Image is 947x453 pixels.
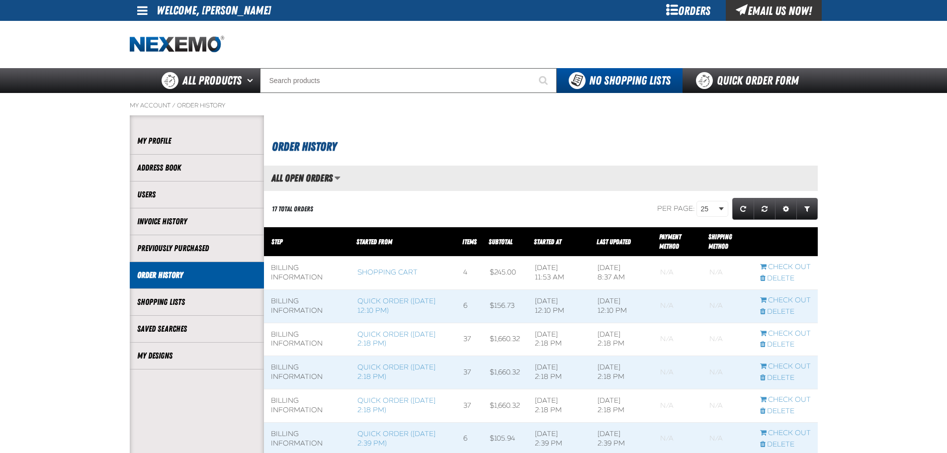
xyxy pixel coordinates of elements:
a: Continue checkout started from Quick Order (12/16/2024, 2:18 PM) [760,395,811,405]
div: Billing Information [271,330,344,349]
div: Billing Information [271,264,344,282]
td: $1,660.32 [483,389,528,423]
a: Delete checkout started from Quick Order (12/16/2024, 2:18 PM) [760,340,811,350]
a: Address Book [137,162,257,174]
td: [DATE] 2:18 PM [528,323,591,356]
button: Open All Products pages [244,68,260,93]
th: Row actions [753,227,818,257]
td: [DATE] 8:37 AM [591,257,653,290]
td: Blank [653,323,702,356]
div: Billing Information [271,297,344,316]
a: Quick Order Form [683,68,817,93]
input: Search [260,68,557,93]
td: Blank [702,289,753,323]
a: Order History [137,270,257,281]
a: Delete checkout started from Quick Order (12/16/2024, 2:18 PM) [760,407,811,416]
td: 6 [456,289,483,323]
div: Billing Information [271,430,344,449]
span: Per page: [657,204,695,213]
h2: All Open Orders [264,173,333,183]
td: [DATE] 11:53 AM [528,257,591,290]
td: [DATE] 2:18 PM [528,356,591,389]
td: Blank [653,257,702,290]
span: 25 [701,204,717,214]
a: Reset grid action [754,198,775,220]
td: Blank [653,356,702,389]
a: Delete checkout started from Shopping Cart [760,274,811,283]
span: All Products [182,72,242,90]
div: 17 Total Orders [272,204,313,214]
a: My Profile [137,135,257,147]
a: Continue checkout started from Quick Order (12/16/2024, 2:18 PM) [760,329,811,339]
a: My Designs [137,350,257,362]
td: 37 [456,323,483,356]
a: Continue checkout started from Quick Order (12/4/2024, 12:10 PM) [760,296,811,305]
span: Step [271,238,282,246]
td: [DATE] 12:10 PM [591,289,653,323]
div: Billing Information [271,363,344,382]
a: Invoice History [137,216,257,227]
a: Expand or Collapse Grid Filters [796,198,818,220]
td: $1,660.32 [483,323,528,356]
nav: Breadcrumbs [130,101,818,109]
a: Delete checkout started from Quick Order (12/16/2024, 2:39 PM) [760,440,811,450]
button: You do not have available Shopping Lists. Open to Create a New List [557,68,683,93]
td: Blank [702,356,753,389]
img: Nexemo logo [130,36,224,53]
span: / [172,101,175,109]
a: Continue checkout started from Shopping Cart [760,263,811,272]
a: Quick Order ([DATE] 12:10 PM) [357,297,435,315]
td: Blank [653,289,702,323]
span: No Shopping Lists [589,74,671,88]
span: Order History [272,140,337,154]
a: Quick Order ([DATE] 2:18 PM) [357,396,435,414]
td: Blank [702,257,753,290]
td: [DATE] 2:18 PM [591,356,653,389]
td: 4 [456,257,483,290]
span: Items [462,238,477,246]
a: Shopping Cart [357,268,418,276]
span: Started From [356,238,392,246]
td: [DATE] 2:18 PM [528,389,591,423]
a: Subtotal [489,238,513,246]
a: Expand or Collapse Grid Settings [775,198,797,220]
a: Quick Order ([DATE] 2:18 PM) [357,330,435,348]
td: 37 [456,356,483,389]
a: Continue checkout started from Quick Order (12/16/2024, 2:39 PM) [760,429,811,438]
td: [DATE] 12:10 PM [528,289,591,323]
a: Last Updated [597,238,631,246]
div: Billing Information [271,396,344,415]
a: Refresh grid action [732,198,754,220]
a: Continue checkout started from Quick Order (12/16/2024, 2:18 PM) [760,362,811,371]
button: Start Searching [532,68,557,93]
td: [DATE] 2:18 PM [591,323,653,356]
a: Saved Searches [137,323,257,335]
a: Delete checkout started from Quick Order (12/16/2024, 2:18 PM) [760,373,811,383]
td: Blank [653,389,702,423]
a: My Account [130,101,171,109]
a: Quick Order ([DATE] 2:18 PM) [357,363,435,381]
td: Blank [702,389,753,423]
span: Shipping Method [708,233,732,250]
td: $156.73 [483,289,528,323]
td: $245.00 [483,257,528,290]
td: 37 [456,389,483,423]
a: Delete checkout started from Quick Order (12/4/2024, 12:10 PM) [760,307,811,317]
a: Started At [534,238,561,246]
td: $1,660.32 [483,356,528,389]
a: Quick Order ([DATE] 2:39 PM) [357,430,435,448]
button: Manage grid views. Current view is All Open Orders [334,170,341,186]
a: Previously Purchased [137,243,257,254]
td: Blank [702,323,753,356]
a: Home [130,36,224,53]
a: Users [137,189,257,200]
a: Order History [177,101,225,109]
a: Shopping Lists [137,296,257,308]
a: Payment Method [659,233,681,250]
td: [DATE] 2:18 PM [591,389,653,423]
